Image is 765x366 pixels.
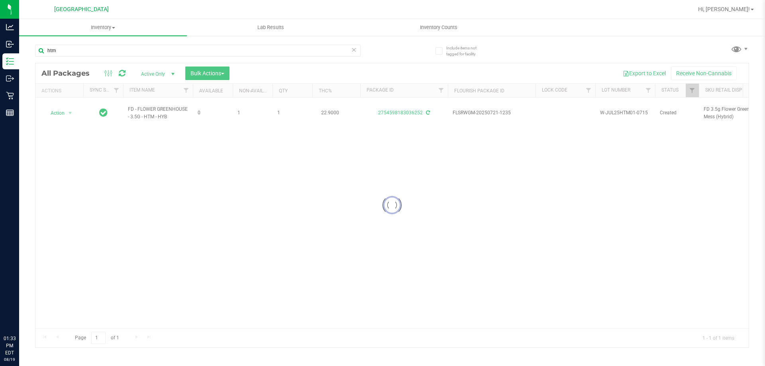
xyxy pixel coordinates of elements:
[19,19,187,36] a: Inventory
[35,45,361,57] input: Search Package ID, Item Name, SKU, Lot or Part Number...
[6,109,14,117] inline-svg: Reports
[4,356,16,362] p: 08/19
[351,45,357,55] span: Clear
[54,6,109,13] span: [GEOGRAPHIC_DATA]
[247,24,295,31] span: Lab Results
[187,19,355,36] a: Lab Results
[6,92,14,100] inline-svg: Retail
[698,6,750,12] span: Hi, [PERSON_NAME]!
[6,57,14,65] inline-svg: Inventory
[6,74,14,82] inline-svg: Outbound
[409,24,468,31] span: Inventory Counts
[6,40,14,48] inline-svg: Inbound
[4,335,16,356] p: 01:33 PM EDT
[355,19,522,36] a: Inventory Counts
[446,45,486,57] span: Include items not tagged for facility
[8,302,32,326] iframe: Resource center
[19,24,187,31] span: Inventory
[6,23,14,31] inline-svg: Analytics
